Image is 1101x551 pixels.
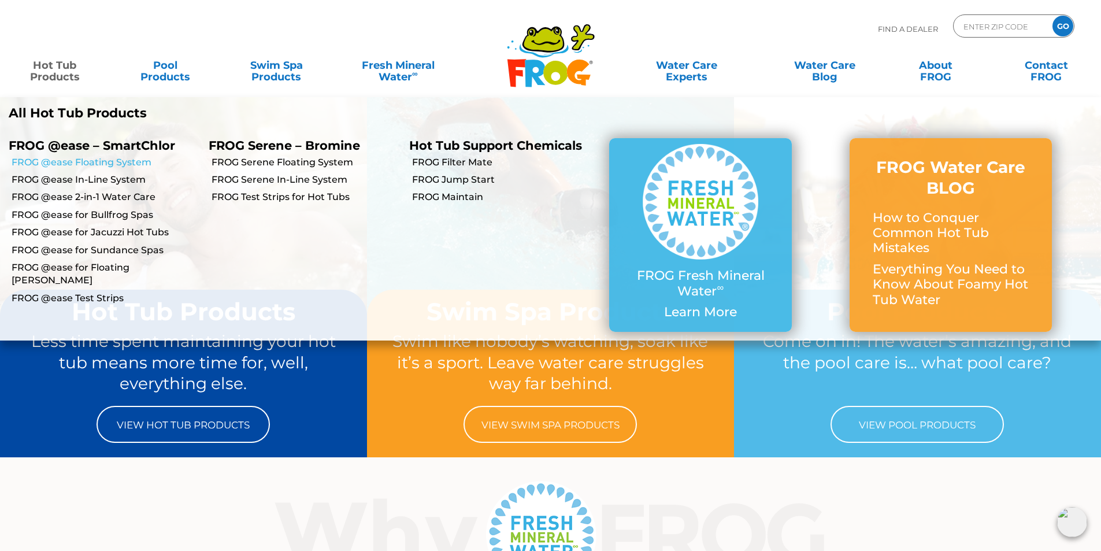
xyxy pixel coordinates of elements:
p: FROG @ease – SmartChlor [9,138,191,153]
a: FROG Serene Floating System [212,156,400,169]
a: FROG @ease 2-in-1 Water Care [12,191,200,204]
a: FROG Water Care BLOG How to Conquer Common Hot Tub Mistakes Everything You Need to Know About Foa... [873,157,1029,313]
img: openIcon [1057,507,1087,537]
a: FROG @ease In-Line System [12,173,200,186]
p: Hot Tub Support Chemicals [409,138,592,153]
a: FROG Fresh Mineral Water∞ Learn More [632,144,769,326]
a: ContactFROG [1003,54,1089,77]
a: FROG Serene In-Line System [212,173,400,186]
sup: ∞ [717,282,724,293]
input: Zip Code Form [962,18,1040,35]
a: FROG @ease for Floating [PERSON_NAME] [12,261,200,287]
a: View Pool Products [831,406,1004,443]
a: FROG @ease for Jacuzzi Hot Tubs [12,226,200,239]
p: Come on in! The water’s amazing, and the pool care is… what pool care? [756,331,1079,394]
input: GO [1052,16,1073,36]
a: FROG @ease Test Strips [12,292,200,305]
p: Everything You Need to Know About Foamy Hot Tub Water [873,262,1029,308]
h3: FROG Water Care BLOG [873,157,1029,199]
a: Fresh MineralWater∞ [344,54,452,77]
a: Water CareBlog [781,54,868,77]
a: FROG @ease Floating System [12,156,200,169]
a: FROG @ease for Sundance Spas [12,244,200,257]
a: Hot TubProducts [12,54,98,77]
a: FROG Filter Mate [412,156,600,169]
a: All Hot Tub Products [9,106,542,121]
a: FROG Test Strips for Hot Tubs [212,191,400,204]
a: PoolProducts [123,54,209,77]
p: FROG Fresh Mineral Water [632,268,769,299]
p: Swim like nobody’s watching, soak like it’s a sport. Leave water care struggles way far behind. [389,331,712,394]
p: FROG Serene – Bromine [209,138,391,153]
p: Find A Dealer [878,14,938,43]
a: FROG @ease for Bullfrog Spas [12,209,200,221]
p: Less time spent maintaining your hot tub means more time for, well, everything else. [22,331,345,394]
p: Learn More [632,305,769,320]
a: View Swim Spa Products [464,406,637,443]
p: How to Conquer Common Hot Tub Mistakes [873,210,1029,256]
a: Water CareExperts [617,54,757,77]
sup: ∞ [412,69,418,78]
a: View Hot Tub Products [97,406,270,443]
a: FROG Maintain [412,191,600,204]
a: AboutFROG [892,54,978,77]
a: FROG Jump Start [412,173,600,186]
a: Swim SpaProducts [233,54,320,77]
